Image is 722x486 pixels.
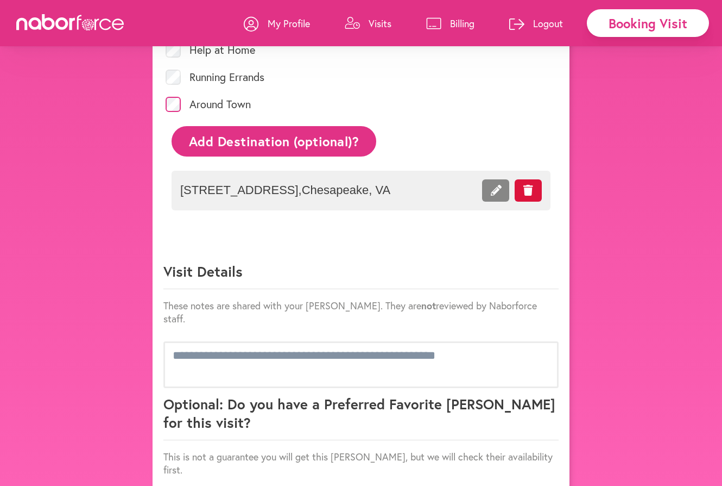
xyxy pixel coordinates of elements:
p: My Profile [268,17,310,30]
strong: not [421,299,436,312]
p: Logout [533,17,563,30]
p: These notes are shared with your [PERSON_NAME]. They are reviewed by Naborforce staff. [163,299,559,325]
label: Help at Home [189,45,255,55]
a: Visits [345,7,391,40]
p: Visit Details [163,262,559,289]
p: Optional: Do you have a Preferred Favorite [PERSON_NAME] for this visit? [163,395,559,440]
p: Visits [369,17,391,30]
a: Logout [509,7,563,40]
label: Around Town [189,99,251,110]
label: Running Errands [189,72,264,83]
p: This is not a guarantee you will get this [PERSON_NAME], but we will check their availability first. [163,450,559,476]
span: [STREET_ADDRESS] , Chesapeake , VA [180,183,419,197]
a: Billing [426,7,474,40]
div: Booking Visit [587,9,709,37]
button: Add Destination (optional)? [172,126,376,156]
p: Billing [450,17,474,30]
a: My Profile [244,7,310,40]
